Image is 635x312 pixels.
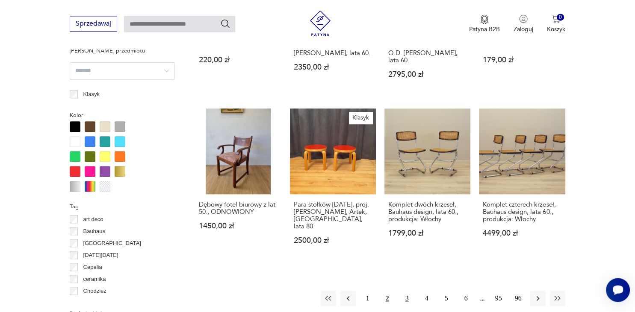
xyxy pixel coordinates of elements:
p: art deco [83,215,103,224]
h3: Komplet czterech krzeseł, Bauhaus design, lata 60., produkcja: Włochy [483,201,561,223]
h3: Para stołków [DATE], proj. [PERSON_NAME], Artek, [GEOGRAPHIC_DATA], lata 80. [294,201,372,230]
button: 4 [419,291,434,306]
p: [DATE][DATE] [83,251,118,260]
a: KlasykPara stołków NE60, proj. Alvar Aalto, Artek, Finlandia, lata 80.Para stołków [DATE], proj. ... [290,108,376,261]
p: 1450,00 zł [199,222,277,230]
h3: Podnóżek tekowy, proj. N. O. [PERSON_NAME], [PERSON_NAME], lata 60. [294,35,372,57]
button: Szukaj [220,18,230,29]
p: 2350,00 zł [294,64,372,71]
button: Sprzedawaj [70,16,117,32]
a: Dębowy fotel biurowy z lat 50., ODNOWIONYDębowy fotel biurowy z lat 50., ODNOWIONY1450,00 zł [195,108,281,261]
a: Ikona medaluPatyna B2B [469,15,500,33]
img: Ikona koszyka [552,15,560,23]
p: [GEOGRAPHIC_DATA] [83,239,141,248]
p: ceramika [83,274,106,284]
iframe: Smartsupp widget button [606,278,630,302]
button: 6 [458,291,474,306]
a: Komplet dwóch krzeseł, Bauhaus design, lata 60., produkcja: WłochyKomplet dwóch krzeseł, Bauhaus ... [384,108,470,261]
img: Ikona medalu [480,15,489,24]
h3: krzesło kuchenne chrom fotel PRL [483,35,561,50]
p: 2795,00 zł [388,71,467,78]
h3: Dębowy fotel biurowy z lat 50., ODNOWIONY [199,201,277,216]
button: 96 [511,291,526,306]
p: Bauhaus [83,227,105,236]
img: Ikonka użytkownika [519,15,528,23]
p: Chodzież [83,286,106,296]
div: 0 [557,14,564,21]
button: 0Koszyk [547,15,565,33]
p: Cepelia [83,262,102,272]
button: Patyna B2B [469,15,500,33]
p: Patyna B2B [469,25,500,33]
p: 1799,00 zł [388,230,467,237]
button: 2 [380,291,395,306]
p: Klasyk [83,90,100,99]
button: 3 [399,291,415,306]
a: Komplet czterech krzeseł, Bauhaus design, lata 60., produkcja: WłochyKomplet czterech krzeseł, Ba... [479,108,565,261]
p: 4499,00 zł [483,230,561,237]
button: 95 [491,291,506,306]
p: 220,00 zł [199,56,277,64]
h3: Krzesło w mahoniu tapicerowane [199,35,277,50]
a: Sprzedawaj [70,21,117,27]
p: [PERSON_NAME] przedmiotu [70,46,174,55]
img: Patyna - sklep z meblami i dekoracjami vintage [307,10,333,36]
button: 1 [360,291,375,306]
p: Koszyk [547,25,565,33]
p: Zaloguj [514,25,533,33]
p: Tag [70,202,174,211]
p: 179,00 zł [483,56,561,64]
p: Kolor [70,111,174,120]
p: 2500,00 zł [294,237,372,244]
h3: Krzesło tekowe, proj. [PERSON_NAME] prod. O.D. [PERSON_NAME], lata 60. [388,35,467,64]
h3: Komplet dwóch krzeseł, Bauhaus design, lata 60., produkcja: Włochy [388,201,467,223]
p: Ćmielów [83,298,105,308]
button: 5 [439,291,454,306]
button: Zaloguj [514,15,533,33]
